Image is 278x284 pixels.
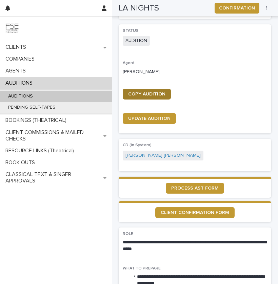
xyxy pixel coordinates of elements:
[3,68,31,74] p: AGENTS
[5,22,19,36] img: 9JgRvJ3ETPGCJDhvPVA5
[3,148,79,154] p: RESOURCE LINKS (Theatrical)
[123,61,135,65] span: Agent
[123,29,139,33] span: STATUS
[3,159,40,166] p: BOOK OUTS
[3,56,40,62] p: COMPANIES
[171,186,219,191] span: PROCESS AST FORM
[128,92,165,96] span: COPY AUDITION
[161,210,229,215] span: CLIENT CONFIRMATION FORM
[155,207,235,218] a: CLIENT CONFIRMATION FORM
[166,183,224,194] a: PROCESS AST FORM
[3,105,61,110] p: PENDING SELF-TAPES
[123,68,267,75] p: [PERSON_NAME]
[3,44,32,50] p: CLIENTS
[3,80,38,86] p: AUDITIONS
[123,266,161,270] span: WHAT TO PREPARE
[123,36,150,46] span: AUDITION
[215,3,259,14] button: CONFIRMATION
[128,116,171,121] span: UPDATE AUDITION
[3,171,103,184] p: CLASSICAL TEXT & SINGER APPROVALS
[125,152,201,159] a: [PERSON_NAME] [PERSON_NAME]
[3,129,103,142] p: CLIENT COMMISSIONS & MAILED CHECKS
[123,113,176,124] a: UPDATE AUDITION
[123,89,171,100] a: COPY AUDITION
[219,5,255,12] span: CONFIRMATION
[123,143,152,147] span: CD (In System)
[123,232,133,236] span: ROLE
[3,117,72,124] p: BOOKINGS (THEATRICAL)
[3,93,38,99] p: AUDITIONS
[119,3,159,13] h2: LA NIGHTS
